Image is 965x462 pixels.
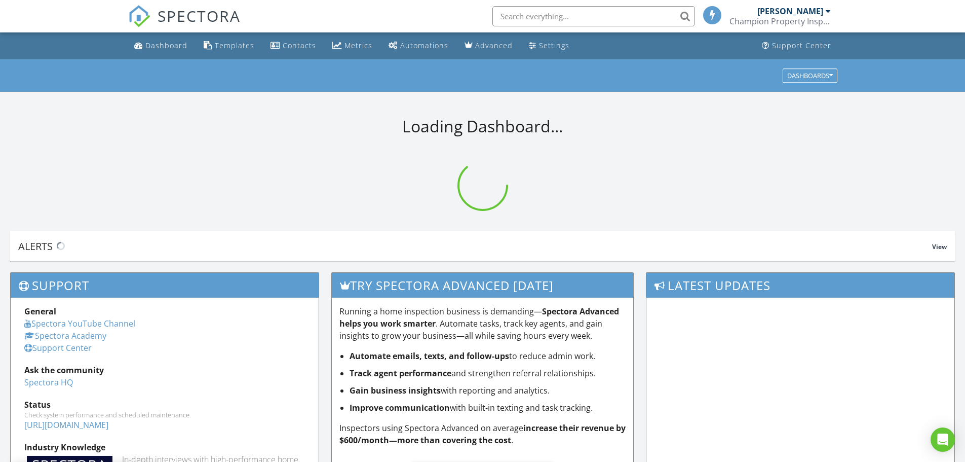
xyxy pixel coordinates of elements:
strong: Track agent performance [350,368,451,379]
div: Dashboard [145,41,187,50]
h3: Try spectora advanced [DATE] [332,273,634,298]
a: Automations (Basic) [384,37,452,55]
li: with built-in texting and task tracking. [350,402,626,414]
a: Dashboard [130,37,191,55]
div: Status [24,399,305,411]
a: Contacts [266,37,320,55]
div: Open Intercom Messenger [931,428,955,452]
a: Advanced [460,37,517,55]
div: Champion Property Inspection LLC [729,16,831,26]
li: with reporting and analytics. [350,384,626,397]
span: SPECTORA [158,5,241,26]
div: Automations [400,41,448,50]
img: The Best Home Inspection Software - Spectora [128,5,150,27]
a: Settings [525,37,573,55]
strong: General [24,306,56,317]
div: Templates [215,41,254,50]
div: Advanced [475,41,513,50]
a: Spectora YouTube Channel [24,318,135,329]
div: Check system performance and scheduled maintenance. [24,411,305,419]
li: and strengthen referral relationships. [350,367,626,379]
strong: increase their revenue by $600/month—more than covering the cost [339,422,626,446]
div: Metrics [344,41,372,50]
a: [URL][DOMAIN_NAME] [24,419,108,431]
a: Spectora HQ [24,377,73,388]
a: Support Center [758,37,835,55]
strong: Gain business insights [350,385,441,396]
a: Templates [200,37,258,55]
p: Inspectors using Spectora Advanced on average . [339,422,626,446]
div: Alerts [18,239,932,253]
p: Running a home inspection business is demanding— . Automate tasks, track key agents, and gain ins... [339,305,626,342]
div: Industry Knowledge [24,441,305,453]
div: [PERSON_NAME] [757,6,823,16]
a: SPECTORA [128,14,241,35]
span: View [932,242,947,251]
div: Dashboards [787,72,833,79]
a: Support Center [24,342,92,353]
li: to reduce admin work. [350,350,626,362]
button: Dashboards [783,68,837,83]
h3: Support [11,273,319,298]
strong: Improve communication [350,402,450,413]
a: Spectora Academy [24,330,106,341]
div: Contacts [283,41,316,50]
strong: Spectora Advanced helps you work smarter [339,306,619,329]
div: Settings [539,41,569,50]
div: Support Center [772,41,831,50]
div: Ask the community [24,364,305,376]
strong: Automate emails, texts, and follow-ups [350,350,509,362]
a: Metrics [328,37,376,55]
input: Search everything... [492,6,695,26]
h3: Latest Updates [646,273,954,298]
